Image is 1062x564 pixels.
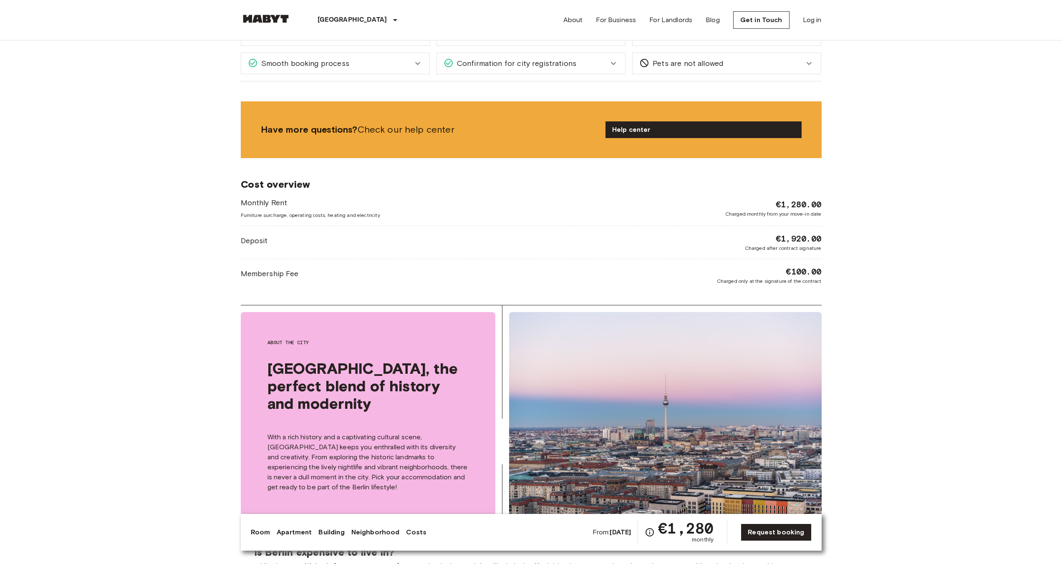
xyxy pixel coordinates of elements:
a: Get in Touch [733,11,790,29]
span: €1,920.00 [776,233,821,244]
div: Confirmation for city registrations [437,53,625,74]
a: Costs [406,527,426,537]
span: Smooth booking process [258,58,349,69]
span: Monthly Rent [241,197,380,208]
span: [GEOGRAPHIC_DATA], the perfect blend of history and modernity [267,360,469,412]
p: [GEOGRAPHIC_DATA] [318,15,387,25]
a: Building [318,527,344,537]
a: Apartment [277,527,312,537]
p: Is Berlin expensive to live in? [254,546,808,559]
span: Furniture surcharge, operating costs, heating and electricity [241,211,380,219]
p: With a rich history and a captivating cultural scene, [GEOGRAPHIC_DATA] keeps you enthralled with... [267,432,469,492]
span: €100.00 [786,266,821,277]
span: About the city [267,339,469,346]
img: Berlin, the perfect blend of history and modernity [509,312,822,526]
span: Pets are not allowed [649,58,723,69]
span: Charged only at the signature of the contract [717,277,822,285]
span: Membership Fee [241,268,299,279]
span: Deposit [241,235,268,246]
span: Confirmation for city registrations [454,58,576,69]
span: From: [593,528,631,537]
div: Pets are not allowed [633,53,821,74]
span: Charged after contract signature [745,244,822,252]
div: Smooth booking process [241,53,429,74]
span: Check our help center [261,123,599,136]
span: €1,280 [658,521,714,536]
a: Room [251,527,270,537]
a: About [563,15,583,25]
a: Request booking [741,524,811,541]
b: Have more questions? [261,124,358,135]
a: Log in [803,15,822,25]
span: Cost overview [241,178,822,191]
a: Neighborhood [351,527,400,537]
a: Blog [706,15,720,25]
img: Habyt [241,15,291,23]
span: €1,280.00 [776,199,821,210]
span: monthly [692,536,714,544]
a: Help center [605,121,802,138]
b: [DATE] [610,528,631,536]
a: For Landlords [649,15,692,25]
span: Charged monthly from your move-in date [725,210,822,218]
svg: Check cost overview for full price breakdown. Please note that discounts apply to new joiners onl... [645,527,655,537]
a: For Business [596,15,636,25]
